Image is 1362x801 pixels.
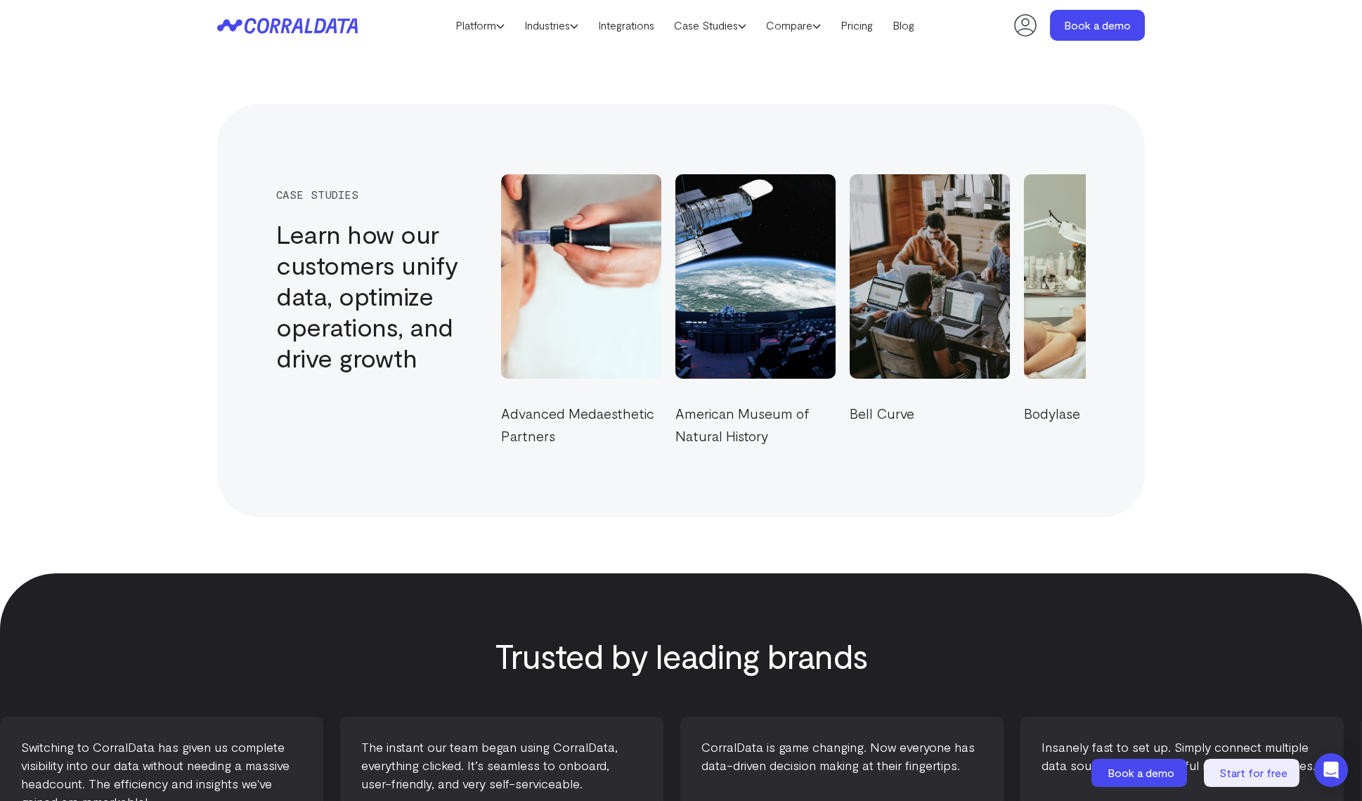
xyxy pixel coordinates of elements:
a: Book a demo [1050,10,1145,41]
div: Open Intercom Messenger [1314,753,1348,787]
p: Advanced Medaesthetic Partners [501,402,661,447]
div: case studies [276,188,477,201]
p: CorralData is game changing. Now everyone has data-driven decision making at their fingertips. [701,738,982,774]
p: The instant our team began using CorralData, everything clicked. It’s seamless to onboard, user-f... [361,738,642,793]
a: Compare [756,15,831,36]
h3: Trusted by leading brands [417,637,946,675]
p: Insanely fast to set up. Simply connect multiple data sources for meaningful reporting in minutes. [1042,738,1323,774]
a: Platform [446,15,514,36]
a: Integrations [588,15,664,36]
a: Pricing [831,15,883,36]
a: Industries [514,15,588,36]
a: Book a demo [1091,759,1190,787]
p: Bell Curve [850,402,1010,424]
a: Blog [883,15,924,36]
h3: Learn how our customers unify data, optimize operations, and drive growth [276,219,477,373]
span: Book a demo [1108,766,1174,779]
span: Start for free [1219,766,1288,779]
a: Start for free [1204,759,1302,787]
p: Bodylase [1024,402,1184,424]
a: Case Studies [664,15,756,36]
p: American Museum of Natural History [675,402,836,447]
